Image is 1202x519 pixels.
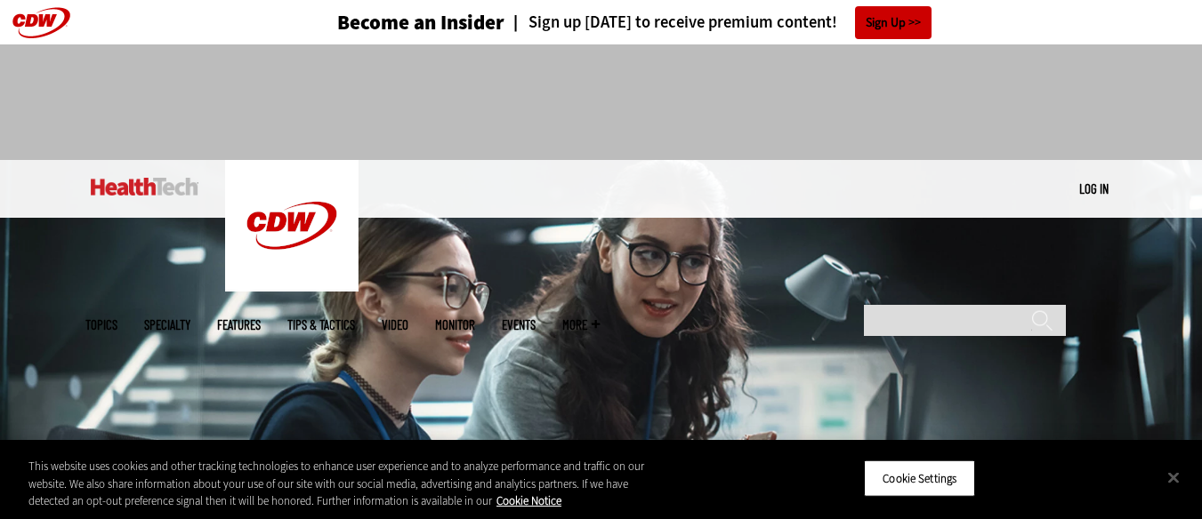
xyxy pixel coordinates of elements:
span: Specialty [144,318,190,331]
a: Events [502,318,536,331]
a: Sign Up [855,6,932,39]
a: CDW [225,277,359,296]
button: Cookie Settings [864,459,975,497]
a: Video [382,318,408,331]
a: MonITor [435,318,475,331]
a: Tips & Tactics [287,318,355,331]
h3: Become an Insider [337,12,504,33]
img: Home [91,178,198,196]
a: Sign up [DATE] to receive premium content! [504,14,837,31]
span: Topics [85,318,117,331]
iframe: advertisement [278,62,925,142]
a: More information about your privacy [496,493,561,508]
a: Become an Insider [270,12,504,33]
a: Log in [1079,180,1109,196]
div: User menu [1079,180,1109,198]
button: Close [1154,458,1193,497]
img: Home [225,160,359,291]
span: More [562,318,600,331]
div: This website uses cookies and other tracking technologies to enhance user experience and to analy... [28,458,661,510]
a: Features [217,318,261,331]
